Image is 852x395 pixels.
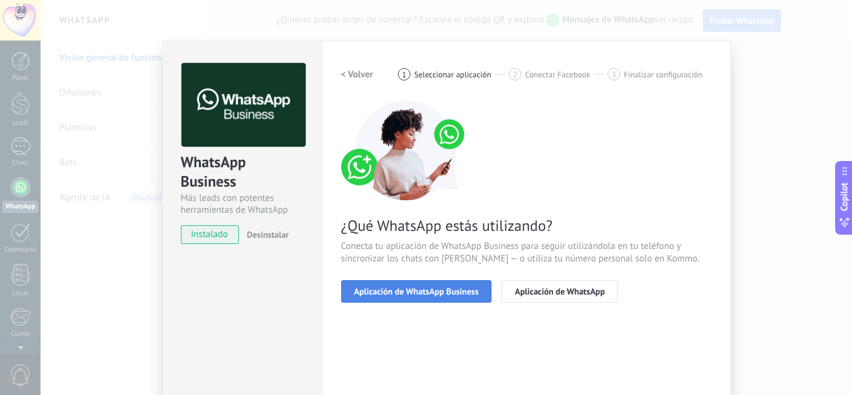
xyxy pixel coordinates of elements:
[624,70,702,79] span: Finalizar configuración
[402,69,407,80] span: 1
[341,216,712,235] span: ¿Qué WhatsApp estás utilizando?
[181,152,304,192] div: WhatsApp Business
[525,70,591,79] span: Conectar Facebook
[341,100,472,200] img: connect number
[414,70,491,79] span: Seleccionar aplicación
[341,69,374,80] h2: < Volver
[341,240,712,265] span: Conecta tu aplicación de WhatsApp Business para seguir utilizándola en tu teléfono y sincronizar ...
[181,192,304,216] div: Más leads con potentes herramientas de WhatsApp
[838,182,851,211] span: Copilot
[354,287,479,296] span: Aplicación de WhatsApp Business
[182,63,306,147] img: logo_main.png
[513,69,517,80] span: 2
[242,225,289,244] button: Desinstalar
[515,287,604,296] span: Aplicación de WhatsApp
[612,69,616,80] span: 3
[341,63,374,85] button: < Volver
[247,229,289,240] span: Desinstalar
[182,225,238,244] span: instalado
[501,280,617,303] button: Aplicación de WhatsApp
[341,280,492,303] button: Aplicación de WhatsApp Business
